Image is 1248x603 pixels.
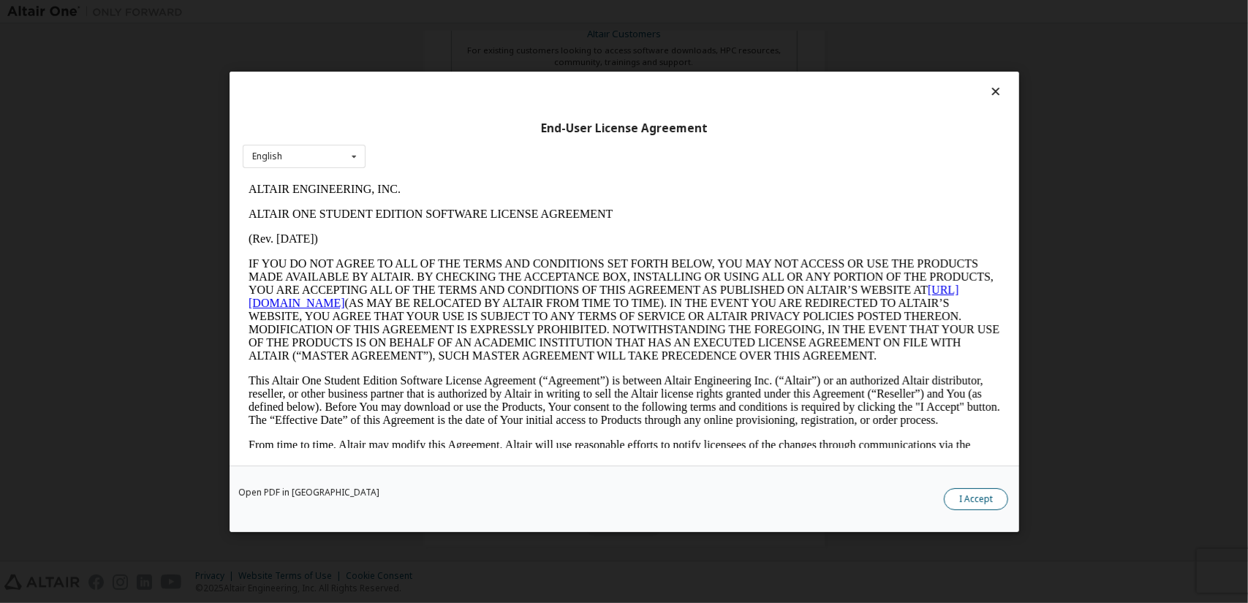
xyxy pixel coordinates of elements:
p: From time to time, Altair may modify this Agreement. Altair will use reasonable efforts to notify... [6,262,757,288]
div: English [252,152,282,161]
p: This Altair One Student Edition Software License Agreement (“Agreement”) is between Altair Engine... [6,197,757,250]
button: I Accept [944,488,1008,509]
p: (Rev. [DATE]) [6,56,757,69]
p: ALTAIR ONE STUDENT EDITION SOFTWARE LICENSE AGREEMENT [6,31,757,44]
p: ALTAIR ENGINEERING, INC. [6,6,757,19]
div: End-User License Agreement [243,121,1006,136]
a: [URL][DOMAIN_NAME] [6,107,716,132]
p: IF YOU DO NOT AGREE TO ALL OF THE TERMS AND CONDITIONS SET FORTH BELOW, YOU MAY NOT ACCESS OR USE... [6,80,757,186]
a: Open PDF in [GEOGRAPHIC_DATA] [238,488,379,496]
